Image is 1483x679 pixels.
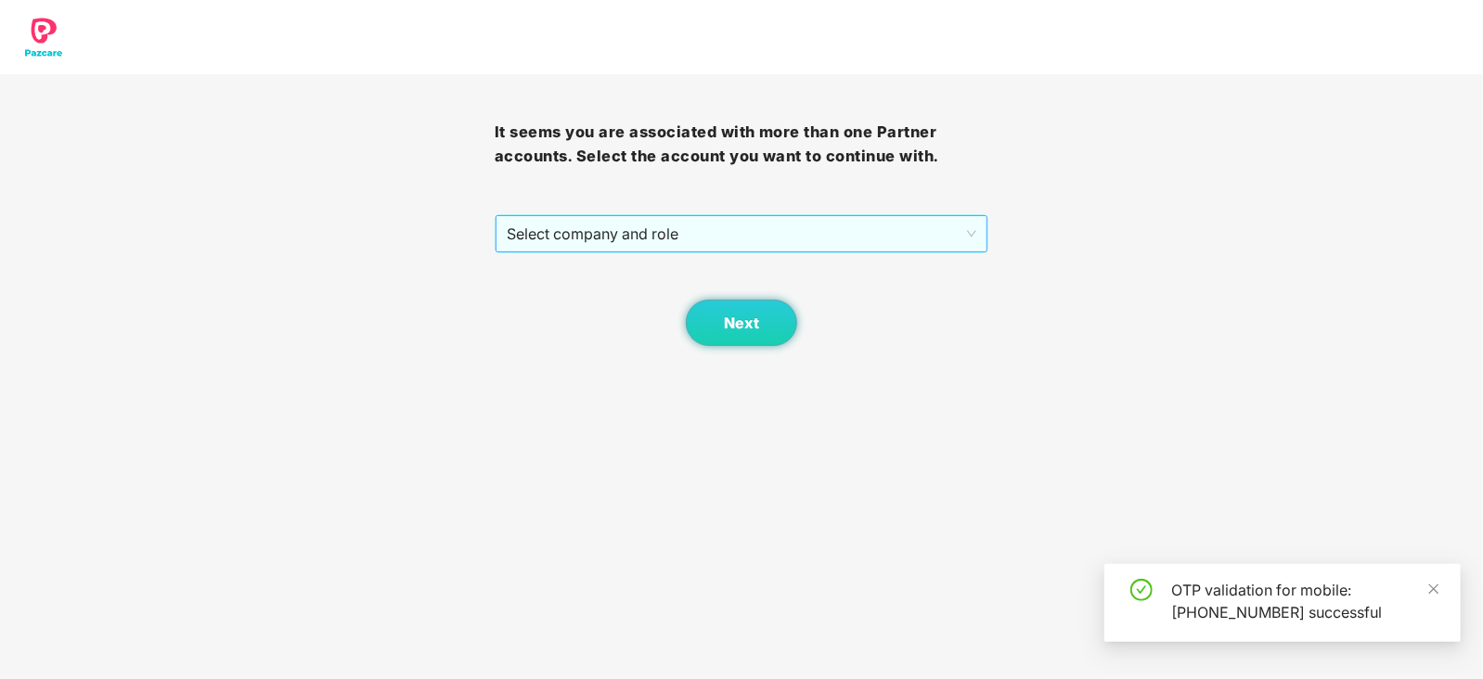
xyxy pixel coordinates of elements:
span: close [1427,583,1440,596]
button: Next [686,300,797,346]
span: Select company and role [507,216,977,251]
div: OTP validation for mobile: [PHONE_NUMBER] successful [1171,579,1438,623]
span: Next [724,314,759,332]
span: check-circle [1130,579,1153,601]
h3: It seems you are associated with more than one Partner accounts. Select the account you want to c... [495,121,989,168]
